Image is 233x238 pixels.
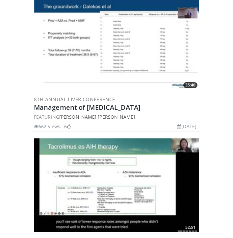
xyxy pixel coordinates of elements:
[98,114,135,120] a: [PERSON_NAME]
[64,123,71,130] li: 6
[34,103,141,112] a: Management of [MEDICAL_DATA]
[34,123,60,130] li: 662 views
[34,138,199,232] img: 367c03fe-6c37-4337-83eb-effbc1274046.300x170_q85_crop-smart_upscale.jpg
[177,123,196,130] li: [DATE]
[183,225,197,230] span: 52:51
[34,96,115,103] a: 8th Annual Liver Conference
[34,138,199,232] a: 52:51
[183,82,197,88] span: 35:40
[34,113,199,120] div: FEATURING ,
[59,114,96,120] a: [PERSON_NAME]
